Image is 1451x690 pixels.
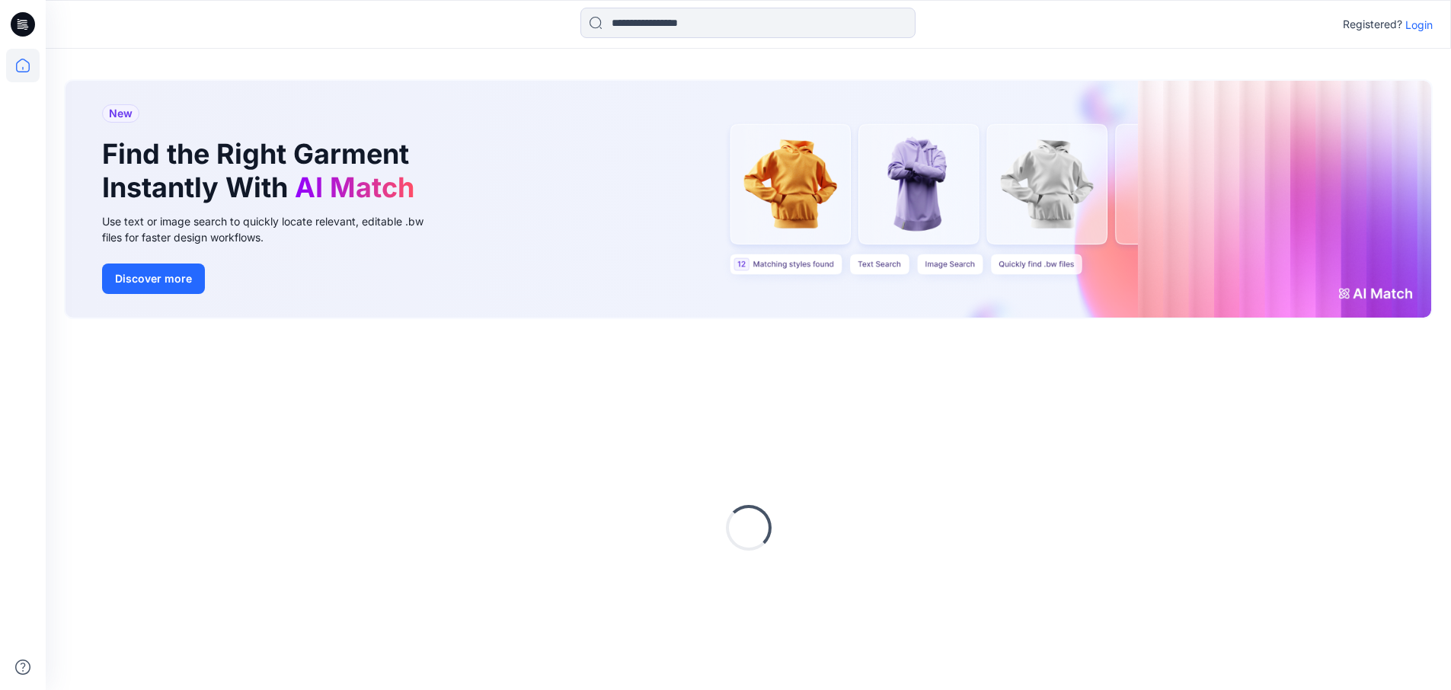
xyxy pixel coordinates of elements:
[1343,15,1402,34] p: Registered?
[109,104,133,123] span: New
[1405,17,1433,33] p: Login
[102,213,445,245] div: Use text or image search to quickly locate relevant, editable .bw files for faster design workflows.
[295,171,414,204] span: AI Match
[102,138,422,203] h1: Find the Right Garment Instantly With
[102,264,205,294] button: Discover more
